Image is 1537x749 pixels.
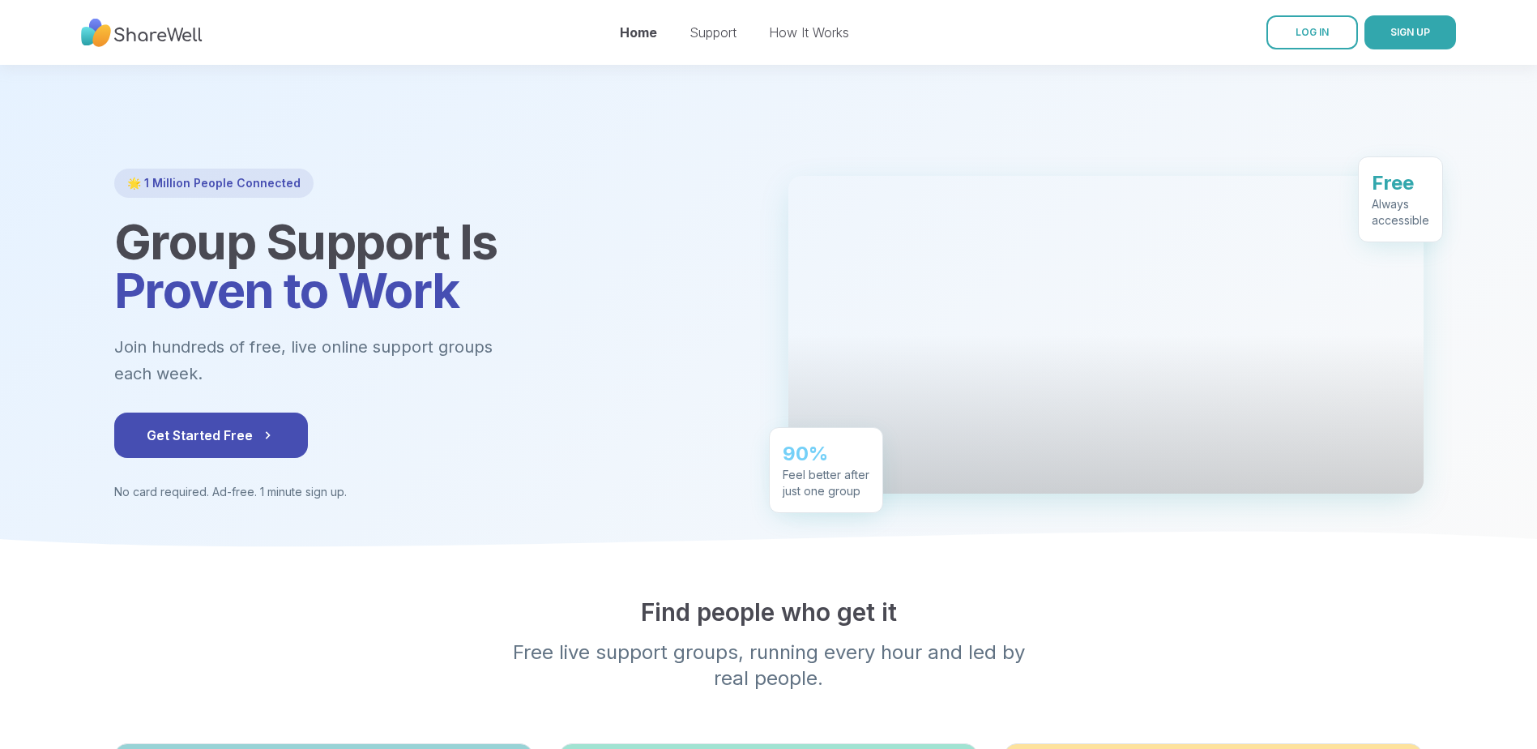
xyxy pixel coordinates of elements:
[114,597,1424,627] h2: Find people who get it
[1364,15,1456,49] button: SIGN UP
[114,217,749,315] h1: Group Support Is
[147,426,275,445] span: Get Started Free
[114,484,749,500] p: No card required. Ad-free. 1 minute sign up.
[81,11,203,55] img: ShareWell Nav Logo
[114,169,314,198] div: 🌟 1 Million People Connected
[1296,26,1329,38] span: LOG IN
[769,24,849,41] a: How It Works
[1390,26,1430,38] span: SIGN UP
[458,640,1080,691] p: Free live support groups, running every hour and led by real people.
[690,24,736,41] a: Support
[1372,195,1429,228] div: Always accessible
[114,261,459,319] span: Proven to Work
[783,466,869,499] div: Feel better after just one group
[783,440,869,466] div: 90%
[1372,169,1429,195] div: Free
[620,24,657,41] a: Home
[114,334,581,387] p: Join hundreds of free, live online support groups each week.
[1266,15,1358,49] a: LOG IN
[114,413,308,458] button: Get Started Free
